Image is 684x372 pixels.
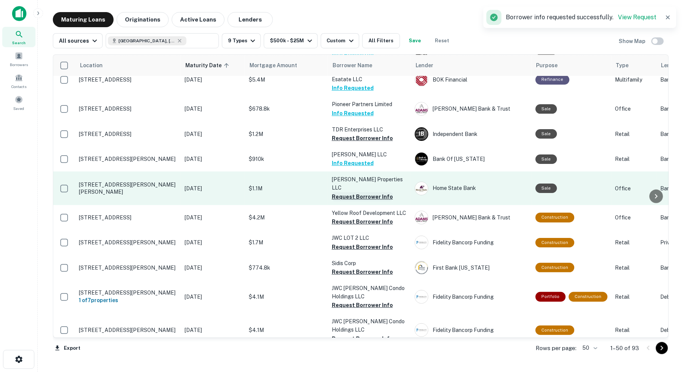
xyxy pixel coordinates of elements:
[14,105,25,111] span: Saved
[332,209,407,217] p: Yellow Roof Development LLC
[646,312,684,348] div: Chat Widget
[615,213,653,222] p: Office
[332,150,407,159] p: [PERSON_NAME] LLC
[332,317,407,334] p: JWC [PERSON_NAME] Condo Holdings LLC
[185,264,241,272] p: [DATE]
[411,55,532,76] th: Lender
[615,326,653,334] p: Retail
[536,104,557,114] div: Sale
[185,130,241,138] p: [DATE]
[611,344,639,353] p: 1–50 of 93
[222,33,261,48] button: 9 Types
[10,62,28,68] span: Borrowers
[332,334,393,343] button: Request Borrower Info
[532,55,612,76] th: Purpose
[245,55,328,76] th: Mortgage Amount
[415,152,528,166] div: Bank Of [US_STATE]
[79,264,177,271] p: [STREET_ADDRESS][PERSON_NAME]
[415,290,528,304] div: Fidelity Bancorp Funding
[328,55,411,76] th: Borrower Name
[415,73,528,86] div: BOK Financial
[536,292,566,301] div: This is a portfolio loan with 7 properties
[615,130,653,138] p: Retail
[185,184,241,193] p: [DATE]
[249,293,324,301] p: $4.1M
[656,342,668,354] button: Go to next page
[615,293,653,301] p: Retail
[53,12,114,27] button: Maturing Loans
[79,289,177,296] p: [STREET_ADDRESS][PERSON_NAME]
[332,301,393,310] button: Request Borrower Info
[59,36,99,45] div: All sources
[185,61,231,70] span: Maturity Date
[415,261,428,274] img: picture
[415,182,528,195] div: Home State Bank
[332,192,393,201] button: Request Borrower Info
[172,12,225,27] button: Active Loans
[117,12,169,27] button: Originations
[79,105,177,112] p: [STREET_ADDRESS]
[332,267,393,276] button: Request Borrower Info
[362,33,400,48] button: All Filters
[332,234,407,242] p: JWC LOT 2 LLC
[12,6,26,21] img: capitalize-icon.png
[415,211,528,224] div: [PERSON_NAME] Bank & Trust
[185,76,241,84] p: [DATE]
[615,238,653,247] p: Retail
[333,61,372,70] span: Borrower Name
[569,292,608,301] div: This loan purpose was for construction
[250,61,307,70] span: Mortgage Amount
[403,33,427,48] button: Save your search to get updates of matches that match your search criteria.
[2,93,35,113] a: Saved
[536,129,557,139] div: Sale
[79,181,177,195] p: [STREET_ADDRESS][PERSON_NAME][PERSON_NAME]
[53,343,82,354] button: Export
[2,49,35,69] a: Borrowers
[185,213,241,222] p: [DATE]
[2,27,35,47] div: Search
[332,134,393,143] button: Request Borrower Info
[249,130,324,138] p: $1.2M
[332,217,393,226] button: Request Borrower Info
[332,159,374,168] button: Info Requested
[79,131,177,137] p: [STREET_ADDRESS]
[536,344,577,353] p: Rows per page:
[415,261,528,275] div: First Bank [US_STATE]
[53,33,103,48] button: All sources
[249,238,324,247] p: $1.7M
[2,71,35,91] a: Contacts
[332,259,407,267] p: Sidis Corp
[249,155,324,163] p: $910k
[536,263,575,272] div: This loan purpose was for construction
[264,33,317,48] button: $500k - $25M
[249,184,324,193] p: $1.1M
[11,83,26,90] span: Contacts
[615,76,653,84] p: Multifamily
[506,13,657,22] p: Borrower info requested successfully.
[415,127,528,141] div: Independent Bank
[430,33,454,48] button: Reset
[79,156,177,162] p: [STREET_ADDRESS][PERSON_NAME]
[249,213,324,222] p: $4.2M
[332,284,407,301] p: JWC [PERSON_NAME] Condo Holdings LLC
[536,326,575,335] div: This loan purpose was for construction
[185,293,241,301] p: [DATE]
[75,55,181,76] th: Location
[415,236,528,249] div: Fidelity Bancorp Funding
[332,109,374,118] button: Info Requested
[415,182,428,195] img: picture
[79,76,177,83] p: [STREET_ADDRESS]
[415,290,428,303] img: picture
[327,36,356,45] div: Custom
[419,130,424,138] p: I B
[415,324,428,336] img: picture
[536,238,575,247] div: This loan purpose was for construction
[79,239,177,246] p: [STREET_ADDRESS][PERSON_NAME]
[415,323,528,337] div: Fidelity Bancorp Funding
[415,102,428,115] img: picture
[119,37,175,44] span: [GEOGRAPHIC_DATA], [GEOGRAPHIC_DATA], [GEOGRAPHIC_DATA]
[332,242,393,252] button: Request Borrower Info
[536,213,575,222] div: This loan purpose was for construction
